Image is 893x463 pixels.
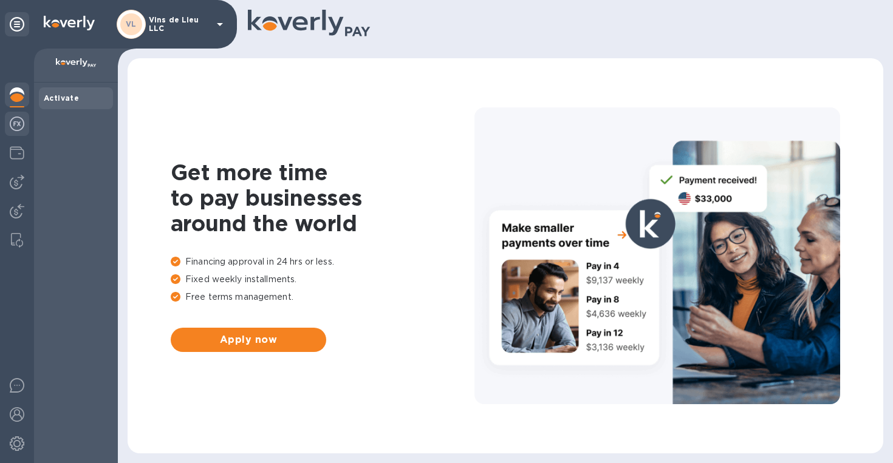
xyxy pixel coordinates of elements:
[126,19,137,29] b: VL
[44,16,95,30] img: Logo
[10,146,24,160] img: Wallets
[149,16,210,33] p: Vins de Lieu LLC
[171,291,474,303] p: Free terms management.
[5,12,29,36] div: Unpin categories
[171,273,474,286] p: Fixed weekly installments.
[171,255,474,268] p: Financing approval in 24 hrs or less.
[171,328,326,352] button: Apply now
[180,333,316,347] span: Apply now
[44,93,79,103] b: Activate
[171,160,474,236] h1: Get more time to pay businesses around the world
[10,117,24,131] img: Foreign exchange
